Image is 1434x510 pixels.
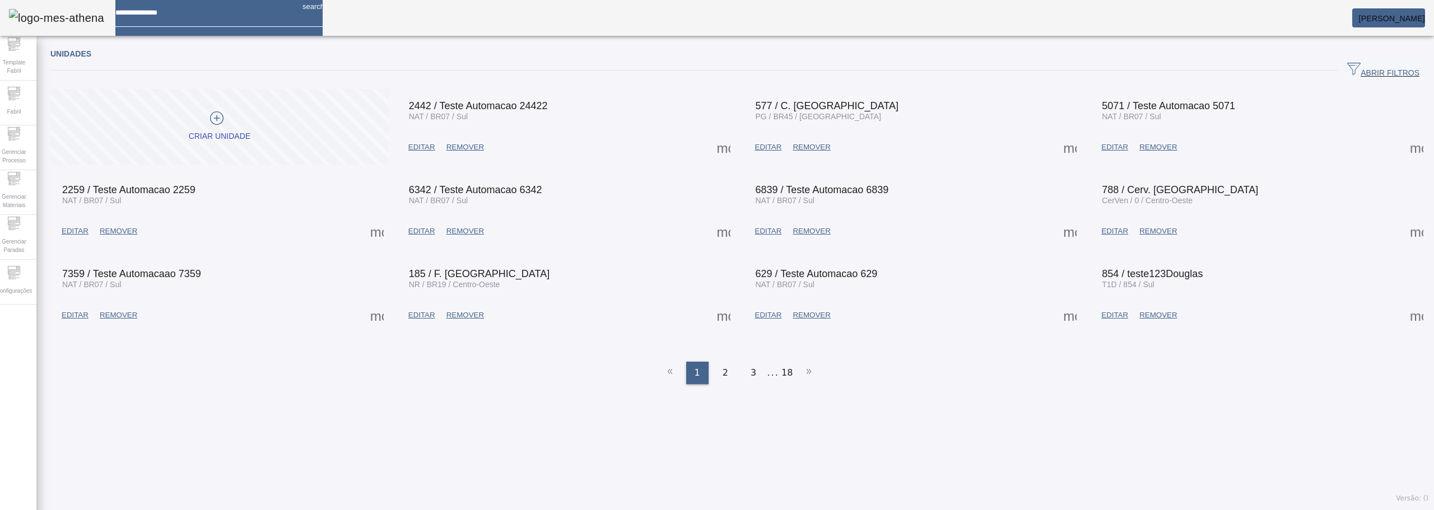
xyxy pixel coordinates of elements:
[409,100,548,111] span: 2442 / Teste Automacao 24422
[3,104,24,119] span: Fabril
[1060,305,1080,325] button: Mais
[56,221,94,241] button: EDITAR
[409,268,550,279] span: 185 / F. [GEOGRAPHIC_DATA]
[756,196,814,205] span: NAT / BR07 / Sul
[409,112,468,121] span: NAT / BR07 / Sul
[781,362,793,384] li: 18
[441,221,490,241] button: REMOVER
[755,226,782,237] span: EDITAR
[446,142,484,153] span: REMOVER
[1101,142,1128,153] span: EDITAR
[1102,184,1258,195] span: 788 / Cerv. [GEOGRAPHIC_DATA]
[100,226,137,237] span: REMOVER
[9,9,104,27] img: logo-mes-athena
[62,310,89,321] span: EDITAR
[1101,310,1128,321] span: EDITAR
[787,221,836,241] button: REMOVER
[1101,226,1128,237] span: EDITAR
[1096,221,1134,241] button: EDITAR
[403,221,441,241] button: EDITAR
[62,226,89,237] span: EDITAR
[1102,280,1154,289] span: T1D / 854 / Sul
[714,221,734,241] button: Mais
[403,137,441,157] button: EDITAR
[441,305,490,325] button: REMOVER
[793,142,830,153] span: REMOVER
[749,221,788,241] button: EDITAR
[756,184,889,195] span: 6839 / Teste Automacao 6839
[409,196,468,205] span: NAT / BR07 / Sul
[409,184,542,195] span: 6342 / Teste Automacao 6342
[94,305,143,325] button: REMOVER
[723,366,728,380] span: 2
[409,280,500,289] span: NR / BR19 / Centro-Oeste
[367,221,387,241] button: Mais
[50,89,389,165] button: Criar unidade
[367,305,387,325] button: Mais
[408,310,435,321] span: EDITAR
[1139,226,1177,237] span: REMOVER
[62,196,121,205] span: NAT / BR07 / Sul
[755,142,782,153] span: EDITAR
[1134,305,1182,325] button: REMOVER
[446,226,484,237] span: REMOVER
[1102,268,1203,279] span: 854 / teste123Douglas
[189,131,250,142] div: Criar unidade
[793,310,830,321] span: REMOVER
[1407,305,1427,325] button: Mais
[1338,60,1428,81] button: ABRIR FILTROS
[1134,221,1182,241] button: REMOVER
[767,362,779,384] li: ...
[100,310,137,321] span: REMOVER
[1134,137,1182,157] button: REMOVER
[62,184,195,195] span: 2259 / Teste Automacao 2259
[1096,305,1134,325] button: EDITAR
[714,305,734,325] button: Mais
[62,280,121,289] span: NAT / BR07 / Sul
[755,310,782,321] span: EDITAR
[756,268,878,279] span: 629 / Teste Automacao 629
[1102,112,1161,121] span: NAT / BR07 / Sul
[1347,62,1419,79] span: ABRIR FILTROS
[403,305,441,325] button: EDITAR
[1060,137,1080,157] button: Mais
[1359,14,1425,23] span: [PERSON_NAME]
[756,100,898,111] span: 577 / C. [GEOGRAPHIC_DATA]
[1407,221,1427,241] button: Mais
[94,221,143,241] button: REMOVER
[408,142,435,153] span: EDITAR
[751,366,756,380] span: 3
[1102,196,1193,205] span: CerVen / 0 / Centro-Oeste
[441,137,490,157] button: REMOVER
[756,280,814,289] span: NAT / BR07 / Sul
[787,137,836,157] button: REMOVER
[1139,310,1177,321] span: REMOVER
[749,305,788,325] button: EDITAR
[714,137,734,157] button: Mais
[1407,137,1427,157] button: Mais
[408,226,435,237] span: EDITAR
[756,112,881,121] span: PG / BR45 / [GEOGRAPHIC_DATA]
[793,226,830,237] span: REMOVER
[1102,100,1235,111] span: 5071 / Teste Automacao 5071
[749,137,788,157] button: EDITAR
[1396,494,1428,502] span: Versão: ()
[1096,137,1134,157] button: EDITAR
[50,49,91,58] span: Unidades
[446,310,484,321] span: REMOVER
[1139,142,1177,153] span: REMOVER
[1060,221,1080,241] button: Mais
[56,305,94,325] button: EDITAR
[787,305,836,325] button: REMOVER
[62,268,201,279] span: 7359 / Teste Automacaao 7359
